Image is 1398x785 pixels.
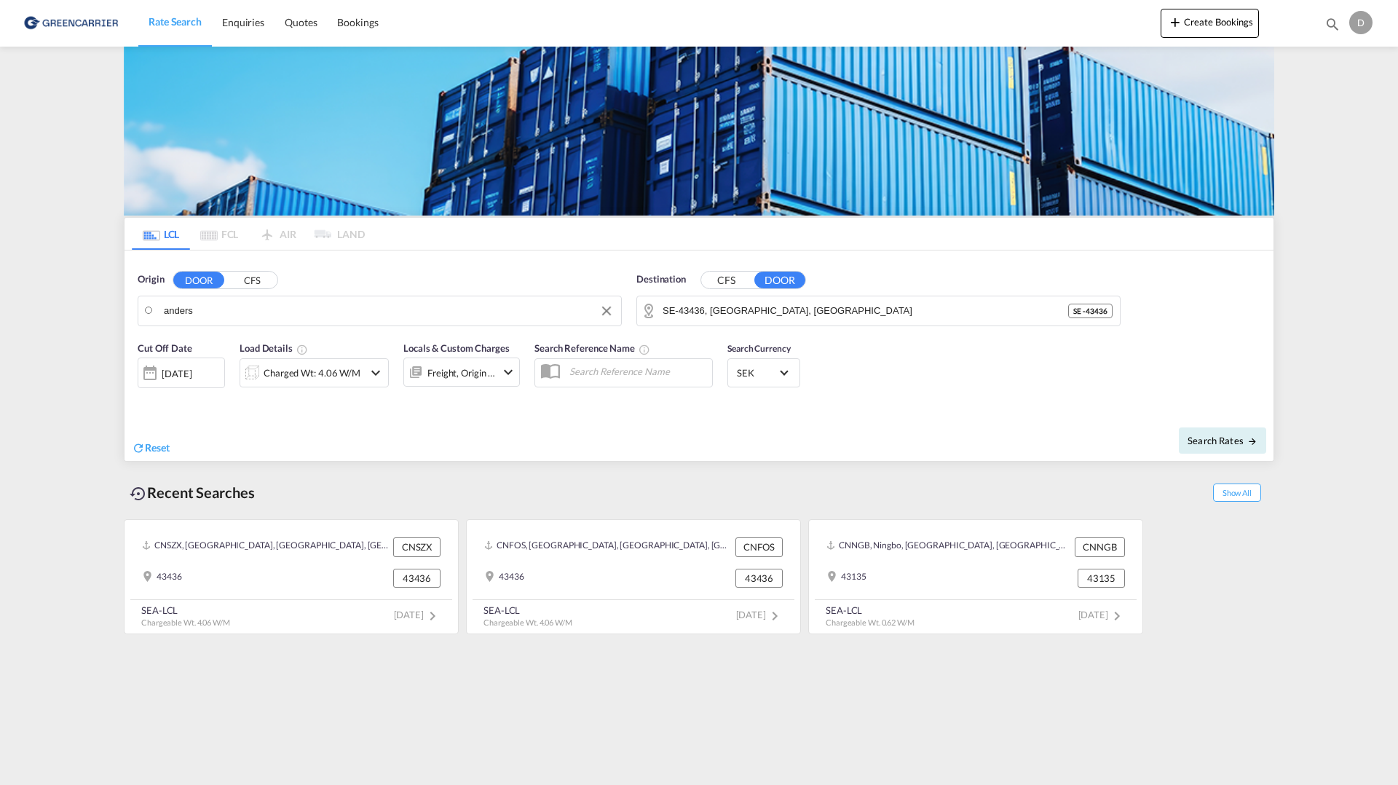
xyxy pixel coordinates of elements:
recent-search-card: CNSZX, [GEOGRAPHIC_DATA], [GEOGRAPHIC_DATA], [GEOGRAPHIC_DATA], [GEOGRAPHIC_DATA] & [GEOGRAPHIC_D... [124,519,459,634]
div: 43436 [484,569,524,588]
div: Charged Wt: 4.06 W/Micon-chevron-down [240,358,389,387]
span: Quotes [285,16,317,28]
div: CNNGB [1075,537,1125,556]
div: Freight Origin Destination [427,363,496,383]
div: Recent Searches [124,476,261,509]
md-icon: Your search will be saved by the below given name [639,344,650,355]
md-pagination-wrapper: Use the left and right arrow keys to navigate between tabs [132,218,365,250]
span: Cut Off Date [138,342,192,354]
span: Bookings [337,16,378,28]
button: DOOR [173,272,224,288]
button: icon-plus 400-fgCreate Bookings [1161,9,1259,38]
span: Load Details [240,342,308,354]
button: Clear Input [596,300,617,322]
img: GreenCarrierFCL_LCL.png [124,47,1274,216]
div: Freight Origin Destinationicon-chevron-down [403,358,520,387]
button: DOOR [754,272,805,288]
div: CNNGB, Ningbo, ZJ, China, Greater China & Far East Asia, Asia Pacific [826,537,1071,556]
md-icon: icon-arrow-right [1247,436,1257,446]
span: Enquiries [222,16,264,28]
span: [DATE] [1078,609,1126,620]
div: 43436 [393,569,441,588]
input: Search by Door [164,300,614,322]
input: Search by Door [663,300,1068,322]
md-icon: icon-refresh [132,441,145,454]
span: Destination [636,272,686,287]
div: 43436 [735,569,783,588]
div: 43135 [826,569,866,588]
div: 43135 [1078,569,1125,588]
div: SEA-LCL [826,604,915,617]
span: Search Rates [1188,435,1257,446]
div: CNSZX, Shenzhen, GD, China, Greater China & Far East Asia, Asia Pacific [142,537,390,556]
div: SEA-LCL [141,604,230,617]
recent-search-card: CNNGB, Ningbo, [GEOGRAPHIC_DATA], [GEOGRAPHIC_DATA], [GEOGRAPHIC_DATA] & [GEOGRAPHIC_DATA], [GEOG... [808,519,1143,634]
div: SEA-LCL [483,604,572,617]
span: Search Currency [727,343,791,354]
md-icon: icon-chevron-right [424,607,441,625]
span: Reset [145,441,170,454]
div: D [1349,11,1373,34]
div: icon-magnify [1324,16,1340,38]
md-input-container: SE-43436,Kungsbacka,Halland [637,296,1120,326]
div: [DATE] [138,358,225,388]
span: SE - 43436 [1073,306,1107,316]
recent-search-card: CNFOS, [GEOGRAPHIC_DATA], [GEOGRAPHIC_DATA], [GEOGRAPHIC_DATA], [GEOGRAPHIC_DATA] & [GEOGRAPHIC_D... [466,519,801,634]
div: [DATE] [162,367,191,380]
md-icon: icon-chevron-right [1108,607,1126,625]
md-tab-item: LCL [132,218,190,250]
button: CFS [226,272,277,288]
button: CFS [701,272,752,288]
div: icon-refreshReset [132,441,170,457]
md-datepicker: Select [138,387,149,406]
div: 43436 [142,569,182,588]
span: SEK [737,366,778,379]
span: Chargeable Wt. 4.06 W/M [141,618,230,627]
span: [DATE] [394,609,441,620]
md-icon: Chargeable Weight [296,344,308,355]
md-select: Select Currency: kr SEKSweden Krona [735,362,792,383]
md-icon: icon-chevron-down [367,364,384,382]
div: Origin DOOR CFS Shenzhen, GD, CNSZXDestination CFS DOOR SE-43436,Kungsbacka,HallandCut Off Date [... [125,251,1273,461]
span: [DATE] [736,609,783,620]
span: Origin [138,272,164,287]
div: CNFOS [735,537,783,556]
span: Show All [1213,484,1261,502]
md-icon: icon-chevron-down [499,363,517,381]
input: Search Reference Name [562,360,712,382]
md-icon: icon-plus 400-fg [1166,13,1184,31]
span: Chargeable Wt. 4.06 W/M [483,618,572,627]
md-icon: icon-backup-restore [130,485,147,502]
span: Locals & Custom Charges [403,342,510,354]
md-icon: icon-chevron-right [766,607,783,625]
div: Charged Wt: 4.06 W/M [264,363,360,383]
div: CNFOS, Foshan, GD, China, Greater China & Far East Asia, Asia Pacific [484,537,732,556]
span: Search Reference Name [534,342,650,354]
md-input-container: Shenzhen, GD, CNSZX [138,296,621,326]
img: 609dfd708afe11efa14177256b0082fb.png [22,7,120,39]
span: Chargeable Wt. 0.62 W/M [826,618,915,627]
button: Search Ratesicon-arrow-right [1179,427,1266,454]
div: CNSZX [393,537,441,556]
span: Rate Search [149,15,202,28]
md-icon: icon-magnify [1324,16,1340,32]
